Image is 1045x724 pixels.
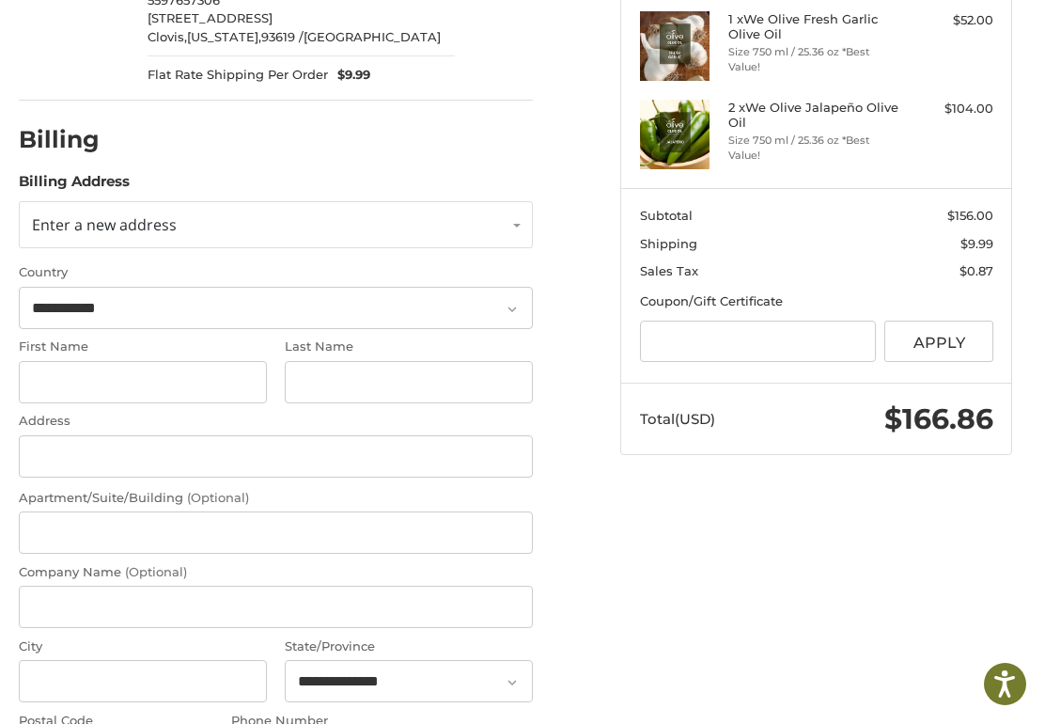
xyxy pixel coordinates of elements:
span: 93619 / [261,29,304,44]
span: Subtotal [640,208,693,223]
h4: 2 x We Olive Jalapeño Olive Oil [728,100,900,131]
span: Shipping [640,236,697,251]
span: [US_STATE], [187,29,261,44]
a: Enter or select a different address [19,201,534,248]
label: Apartment/Suite/Building [19,489,534,508]
small: (Optional) [187,490,249,505]
span: Enter a new address [32,214,177,235]
small: (Optional) [125,564,187,579]
h4: 1 x We Olive Fresh Garlic Olive Oil [728,11,900,42]
span: $156.00 [947,208,993,223]
span: $9.99 [960,236,993,251]
div: Coupon/Gift Certificate [640,292,993,311]
li: Size 750 ml / 25.36 oz *Best Value! [728,133,900,164]
label: Address [19,412,534,431]
li: Size 750 ml / 25.36 oz *Best Value! [728,44,900,75]
span: $9.99 [328,66,370,85]
span: Sales Tax [640,263,698,278]
h2: Billing [19,125,129,154]
label: Company Name [19,563,534,582]
label: First Name [19,338,267,356]
span: [GEOGRAPHIC_DATA] [304,29,441,44]
span: Total (USD) [640,410,715,428]
label: City [19,637,267,656]
p: We're away right now. Please check back later! [26,28,212,43]
legend: Billing Address [19,171,130,201]
label: Last Name [285,338,533,356]
input: Gift Certificate or Coupon Code [640,321,876,363]
span: Clovis, [148,29,187,44]
label: State/Province [285,637,533,656]
div: $52.00 [905,11,993,30]
button: Open LiveChat chat widget [216,24,239,47]
span: [STREET_ADDRESS] [148,10,273,25]
div: $104.00 [905,100,993,118]
button: Apply [884,321,993,363]
span: $0.87 [959,263,993,278]
span: Flat Rate Shipping Per Order [148,66,328,85]
span: $166.86 [884,401,993,436]
label: Country [19,263,534,282]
